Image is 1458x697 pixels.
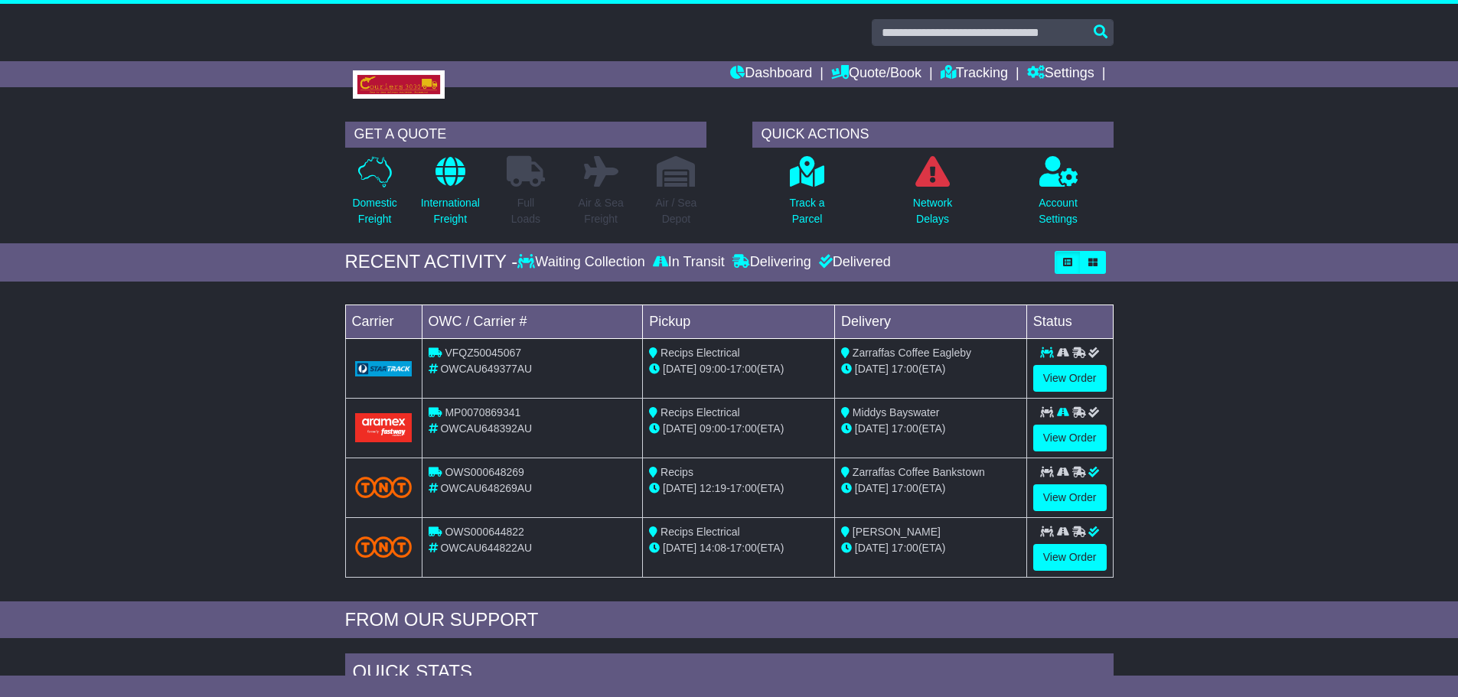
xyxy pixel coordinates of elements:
div: (ETA) [841,480,1020,497]
a: DomesticFreight [351,155,397,236]
td: Pickup [643,305,835,338]
div: (ETA) [841,361,1020,377]
a: AccountSettings [1038,155,1078,236]
p: Full Loads [507,195,545,227]
p: International Freight [421,195,480,227]
span: 17:00 [730,363,757,375]
a: Settings [1027,61,1094,87]
td: Status [1026,305,1113,338]
span: OWS000648269 [445,466,524,478]
div: Quick Stats [345,653,1114,695]
span: 17:00 [892,422,918,435]
div: FROM OUR SUPPORT [345,609,1114,631]
a: View Order [1033,365,1107,392]
a: View Order [1033,544,1107,571]
span: Recips [661,466,693,478]
p: Air / Sea Depot [656,195,697,227]
div: (ETA) [841,540,1020,556]
a: View Order [1033,425,1107,451]
p: Track a Parcel [789,195,824,227]
span: [PERSON_NAME] [853,526,941,538]
p: Network Delays [913,195,952,227]
div: Delivered [815,254,891,271]
span: Recips Electrical [661,406,739,419]
span: [DATE] [855,542,889,554]
a: Tracking [941,61,1008,87]
span: Recips Electrical [661,526,739,538]
span: OWCAU648392AU [440,422,532,435]
span: 09:00 [700,363,726,375]
span: [DATE] [663,482,696,494]
td: Carrier [345,305,422,338]
a: Track aParcel [788,155,825,236]
div: Delivering [729,254,815,271]
img: TNT_Domestic.png [355,536,413,557]
span: 17:00 [730,482,757,494]
span: [DATE] [855,363,889,375]
span: 09:00 [700,422,726,435]
span: OWCAU648269AU [440,482,532,494]
td: Delivery [834,305,1026,338]
span: Zarraffas Coffee Eagleby [853,347,971,359]
div: - (ETA) [649,540,828,556]
a: View Order [1033,484,1107,511]
div: - (ETA) [649,421,828,437]
span: 12:19 [700,482,726,494]
span: Zarraffas Coffee Bankstown [853,466,985,478]
span: Recips Electrical [661,347,739,359]
span: OWCAU644822AU [440,542,532,554]
span: [DATE] [855,422,889,435]
span: OWCAU649377AU [440,363,532,375]
span: 17:00 [892,363,918,375]
span: 17:00 [892,482,918,494]
img: TNT_Domestic.png [355,477,413,497]
span: OWS000644822 [445,526,524,538]
div: - (ETA) [649,361,828,377]
div: RECENT ACTIVITY - [345,251,518,273]
span: [DATE] [663,542,696,554]
a: NetworkDelays [912,155,953,236]
span: 17:00 [730,422,757,435]
span: 17:00 [730,542,757,554]
div: - (ETA) [649,480,828,497]
div: QUICK ACTIONS [752,122,1114,148]
a: Quote/Book [831,61,921,87]
span: VFQZ50045067 [445,347,521,359]
span: [DATE] [855,482,889,494]
div: (ETA) [841,421,1020,437]
span: MP0070869341 [445,406,520,419]
span: 17:00 [892,542,918,554]
a: InternationalFreight [420,155,481,236]
img: GetCarrierServiceLogo [355,361,413,376]
span: [DATE] [663,422,696,435]
span: 14:08 [700,542,726,554]
td: OWC / Carrier # [422,305,643,338]
span: Middys Bayswater [853,406,940,419]
p: Domestic Freight [352,195,396,227]
p: Account Settings [1039,195,1078,227]
div: In Transit [649,254,729,271]
a: Dashboard [730,61,812,87]
div: Waiting Collection [517,254,648,271]
img: Aramex.png [355,413,413,441]
p: Air & Sea Freight [579,195,624,227]
div: GET A QUOTE [345,122,706,148]
span: [DATE] [663,363,696,375]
